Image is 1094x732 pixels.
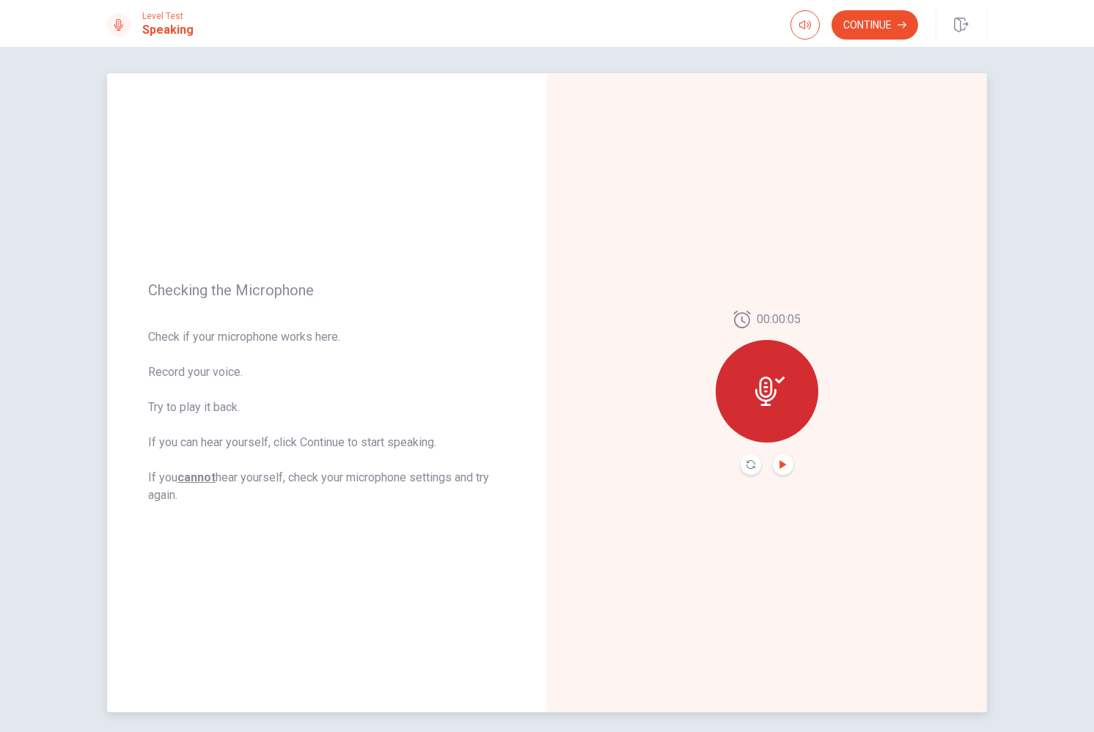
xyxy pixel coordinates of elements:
[148,328,506,504] span: Check if your microphone works here. Record your voice. Try to play it back. If you can hear your...
[142,21,194,39] h1: Speaking
[773,454,793,475] button: Play Audio
[142,11,194,21] span: Level Test
[757,311,801,328] span: 00:00:05
[148,281,506,299] span: Checking the Microphone
[177,470,216,484] u: cannot
[831,10,918,40] button: Continue
[741,454,761,475] button: Record Again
